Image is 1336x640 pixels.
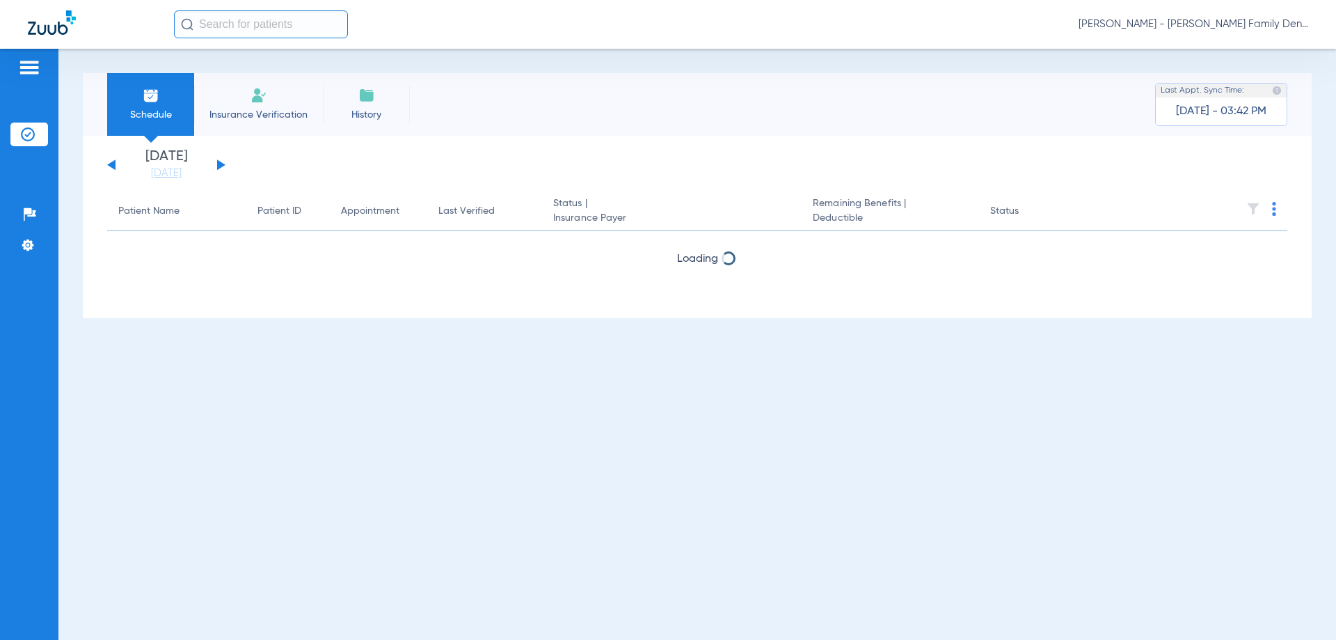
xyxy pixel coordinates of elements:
div: Patient ID [257,204,301,219]
span: Loading [677,253,718,265]
img: group-dot-blue.svg [1272,202,1276,216]
div: Patient Name [118,204,235,219]
span: [DATE] - 03:42 PM [1176,104,1266,118]
a: [DATE] [125,166,208,180]
li: [DATE] [125,150,208,180]
div: Appointment [341,204,416,219]
img: filter.svg [1246,202,1260,216]
img: last sync help info [1272,86,1282,95]
th: Remaining Benefits | [802,192,978,231]
span: [PERSON_NAME] - [PERSON_NAME] Family Dentistry [1079,17,1308,31]
span: History [333,108,399,122]
div: Patient ID [257,204,319,219]
img: History [358,87,375,104]
img: Search Icon [181,18,193,31]
div: Last Verified [438,204,531,219]
th: Status | [542,192,802,231]
span: Schedule [118,108,184,122]
span: Deductible [813,211,967,226]
th: Status [979,192,1073,231]
img: Schedule [143,87,159,104]
input: Search for patients [174,10,348,38]
div: Patient Name [118,204,180,219]
div: Appointment [341,204,399,219]
img: Zuub Logo [28,10,76,35]
span: Insurance Payer [553,211,790,226]
div: Last Verified [438,204,495,219]
span: Last Appt. Sync Time: [1161,84,1244,97]
img: hamburger-icon [18,59,40,76]
img: Manual Insurance Verification [250,87,267,104]
span: Insurance Verification [205,108,312,122]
